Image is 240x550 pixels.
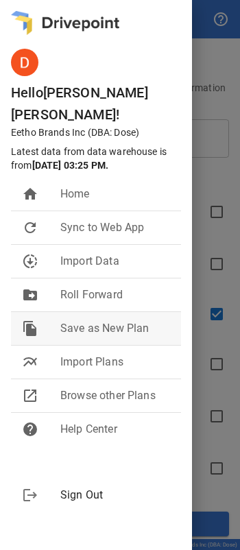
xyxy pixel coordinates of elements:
[60,354,170,370] span: Import Plans
[22,354,38,370] span: multiline_chart
[60,421,170,438] span: Help Center
[22,253,38,270] span: downloading
[22,421,38,438] span: help
[11,145,187,172] p: Latest data from data warehouse is from
[22,320,38,337] span: file_copy
[60,287,170,303] span: Roll Forward
[32,160,108,171] b: [DATE] 03:25 PM .
[11,82,192,125] h6: Hello [PERSON_NAME] [PERSON_NAME] !
[22,186,38,202] span: home
[60,387,170,404] span: Browse other Plans
[22,487,38,503] span: logout
[60,253,170,270] span: Import Data
[60,320,170,337] span: Save as New Plan
[22,219,38,236] span: refresh
[60,219,170,236] span: Sync to Web App
[60,487,170,503] span: Sign Out
[11,49,38,76] img: ACg8ocLGITPoSjpWlw3DDrs2EOsSuMNtzGeawDYdmSelkyWKG-jO5A=s96-c
[22,387,38,404] span: open_in_new
[60,186,170,202] span: Home
[11,11,119,35] img: logo
[22,287,38,303] span: drive_file_move
[11,125,192,139] p: Eetho Brands Inc (DBA: Dose)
